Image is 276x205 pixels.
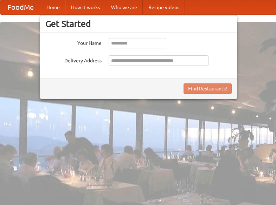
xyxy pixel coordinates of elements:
[45,38,102,47] label: Your Name
[184,83,232,94] button: Find Restaurants!
[65,0,105,14] a: How it works
[41,0,65,14] a: Home
[45,19,232,29] h3: Get Started
[105,0,143,14] a: Who we are
[45,55,102,64] label: Delivery Address
[143,0,185,14] a: Recipe videos
[0,0,41,14] a: FoodMe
